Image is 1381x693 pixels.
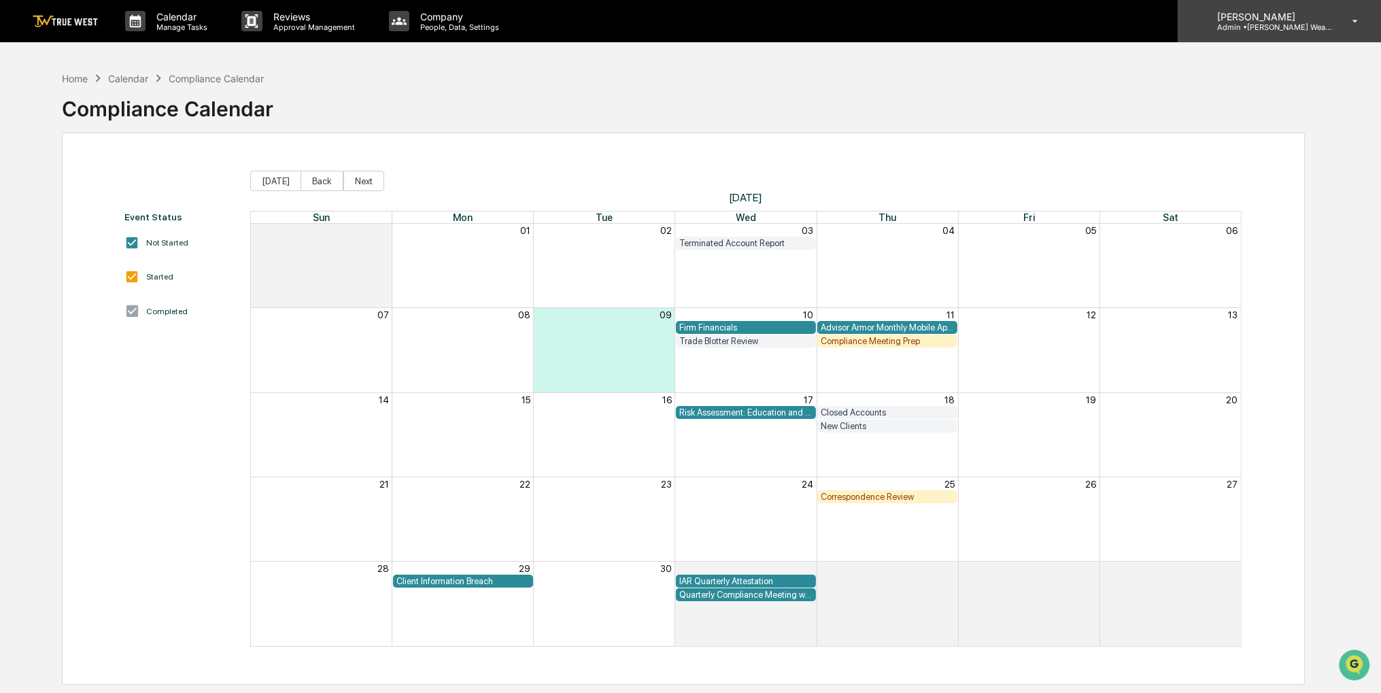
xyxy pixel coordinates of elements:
[679,336,813,346] div: Trade Blotter Review
[93,235,174,260] a: 🗄️Attestations
[522,394,530,405] button: 15
[99,242,109,253] div: 🗄️
[1226,225,1238,236] button: 06
[409,11,506,22] p: Company
[679,238,813,248] div: Terminated Account Report
[1206,22,1333,32] p: Admin • [PERSON_NAME] Wealth
[879,212,896,223] span: Thu
[146,22,214,32] p: Manage Tasks
[821,492,954,502] div: Correspondence Review
[250,191,1242,204] span: [DATE]
[1085,225,1096,236] button: 05
[211,148,248,164] button: See all
[396,576,530,586] div: Client Information Breach
[662,394,672,405] button: 16
[33,15,98,28] img: logo
[135,300,165,310] span: Pylon
[301,171,343,191] button: Back
[803,309,813,320] button: 10
[520,225,530,236] button: 01
[944,394,955,405] button: 18
[679,322,813,333] div: Firm Financials
[679,576,813,586] div: IAR Quarterly Attestation
[1023,212,1035,223] span: Fri
[14,171,35,193] img: Sigrid Alegria
[250,211,1242,647] div: Month View
[108,73,148,84] div: Calendar
[1087,309,1096,320] button: 12
[112,241,169,254] span: Attestations
[679,590,813,600] div: Quarterly Compliance Meeting with Executive Team
[61,103,223,117] div: Start new chat
[146,11,214,22] p: Calendar
[146,272,173,282] div: Started
[14,268,24,279] div: 🔎
[169,73,264,84] div: Compliance Calendar
[377,309,389,320] button: 07
[821,322,954,333] div: Advisor Armor Monthly Mobile Applet Scan
[120,184,148,195] span: [DATE]
[343,171,384,191] button: Next
[14,150,91,161] div: Past conversations
[379,225,389,236] button: 31
[679,407,813,418] div: Risk Assessment: Education and Training
[802,479,813,490] button: 24
[14,28,248,50] p: How can we help?
[596,212,613,223] span: Tue
[1086,394,1096,405] button: 19
[803,563,813,574] button: 01
[1227,479,1238,490] button: 27
[250,171,301,191] button: [DATE]
[1228,309,1238,320] button: 13
[1225,563,1238,574] button: 04
[1085,479,1096,490] button: 26
[660,225,672,236] button: 02
[1226,394,1238,405] button: 20
[821,336,954,346] div: Compliance Meeting Prep
[1085,563,1096,574] button: 03
[27,267,86,280] span: Data Lookup
[660,563,672,574] button: 30
[231,107,248,124] button: Start new chat
[1337,648,1374,685] iframe: Open customer support
[821,407,954,418] div: Closed Accounts
[146,238,188,248] div: Not Started
[113,184,118,195] span: •
[146,307,188,316] div: Completed
[661,479,672,490] button: 23
[42,184,110,195] span: [PERSON_NAME]
[518,309,530,320] button: 08
[8,235,93,260] a: 🖐️Preclearance
[14,103,38,128] img: 1746055101610-c473b297-6a78-478c-a979-82029cc54cd1
[96,299,165,310] a: Powered byPylon
[61,117,187,128] div: We're available if you need us!
[943,563,955,574] button: 02
[660,309,672,320] button: 09
[262,11,362,22] p: Reviews
[1163,212,1178,223] span: Sat
[14,242,24,253] div: 🖐️
[8,261,91,286] a: 🔎Data Lookup
[821,421,954,431] div: New Clients
[942,225,955,236] button: 04
[124,212,236,222] div: Event Status
[802,225,813,236] button: 03
[736,212,756,223] span: Wed
[519,479,530,490] button: 22
[453,212,473,223] span: Mon
[62,86,273,121] div: Compliance Calendar
[944,479,955,490] button: 25
[1206,11,1333,22] p: [PERSON_NAME]
[62,73,88,84] div: Home
[804,394,813,405] button: 17
[377,563,389,574] button: 28
[262,22,362,32] p: Approval Management
[29,103,53,128] img: 8933085812038_c878075ebb4cc5468115_72.jpg
[379,394,389,405] button: 14
[379,479,389,490] button: 21
[519,563,530,574] button: 29
[27,241,88,254] span: Preclearance
[947,309,955,320] button: 11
